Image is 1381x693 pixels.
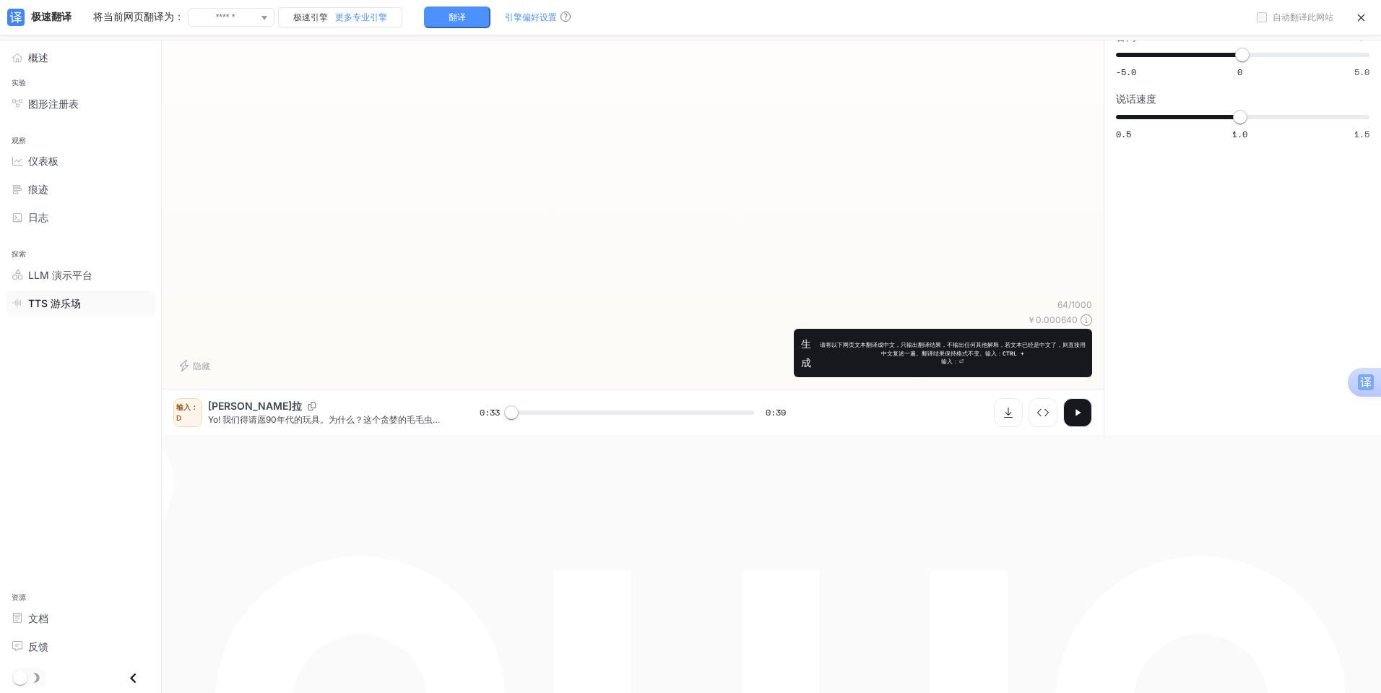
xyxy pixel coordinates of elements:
font: 0 [1237,66,1242,78]
font: 探索 [12,249,27,259]
font: 0:33 [480,406,500,418]
font: 仪表板 [28,155,59,167]
font: LLM 演示平台 [28,269,92,281]
font: 0:39 [766,406,786,418]
button: 下载音频 [994,398,1023,427]
font: 图形注册表 [28,98,79,110]
a: TTS 游乐场 [6,290,155,316]
a: 仪表板 [6,148,155,173]
a: 图形注册表 [6,91,155,116]
font: 说话速度 [1116,92,1156,105]
font: 痕迹 [28,183,48,195]
font: 输入：D [176,403,198,422]
font: 0.000640 [1036,314,1078,325]
a: 痕迹 [6,176,155,202]
font: 请将以下网页文本翻译成中文，只输出翻译结果，不输出任何其他解释，若文本已经是中文了，则直接用中文复述一遍。翻译结果保持格式不变。输入：CTRL + [820,341,1086,357]
font: 1.0 [1232,128,1247,140]
font: 概述 [28,51,48,64]
a: 概述 [6,45,155,70]
button: 检查 [1029,398,1057,427]
font: Yo! 我们得请愿90年代的玩具。为什么？这个贪婪的毛毛虫。非常可爱！配有厚实的木制食物进行假装游戏——孩子们会爱不释手。 星期几的卡片？秘密上是教育性的，双面的，无尽的乐趣。我的孩子像专业人士... [208,414,444,524]
font: 输入：⏎ [941,358,964,365]
a: 日志 [6,205,155,230]
a: LLM 演示平台 [6,262,155,288]
font: 0.5 [1116,128,1131,140]
font: 1.5 [1354,128,1369,140]
font: 实验 [12,78,27,87]
button: 复制语音ID [302,402,322,410]
button: 生成请将以下网页文本翻译成中文，只输出翻译结果，不输出任何其他解释，若文本已经是中文了，则直接用中文复述一遍。翻译结果保持格式不变。输入：CTRL +输入：⏎ [794,329,1092,377]
font: 64 [1057,299,1068,310]
font: ￥ [1027,314,1036,325]
font: 生成 [801,337,811,368]
font: 观察 [12,136,27,145]
button: 隐藏 [173,354,220,377]
font: -5.0 [1116,66,1136,78]
font: 5.0 [1354,66,1369,78]
font: [PERSON_NAME]拉 [208,400,302,412]
font: 隐藏 [193,361,210,371]
font: TTS 游乐场 [28,297,81,309]
font: 1000 [1071,299,1092,310]
font: 日志 [28,211,48,223]
font: / [1068,299,1071,310]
